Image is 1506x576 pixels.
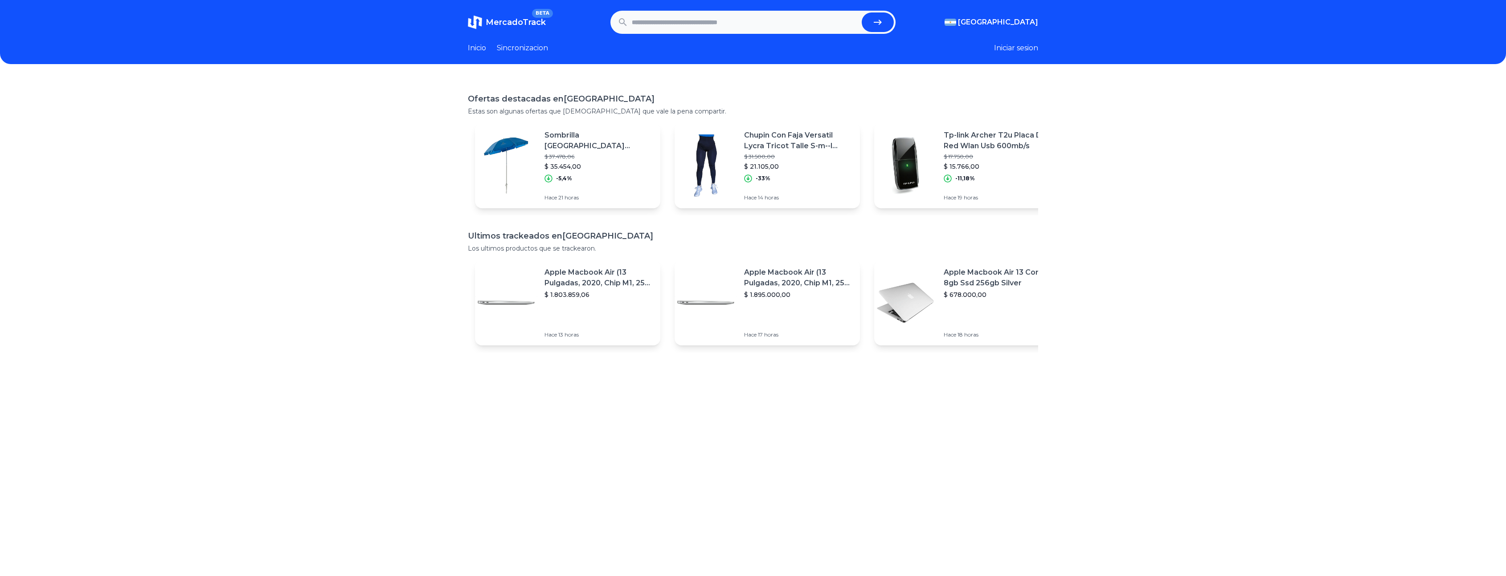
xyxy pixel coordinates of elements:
[874,123,1060,208] a: Featured imageTp-link Archer T2u Placa De Red Wlan Usb 600mb/s$ 17.750,00$ 15.766,00-11,18%Hace 1...
[944,130,1052,151] p: Tp-link Archer T2u Placa De Red Wlan Usb 600mb/s
[744,162,853,171] p: $ 21.105,00
[744,194,853,201] p: Hace 14 horas
[475,260,660,345] a: Featured imageApple Macbook Air (13 Pulgadas, 2020, Chip M1, 256 Gb De Ssd, 8 Gb De Ram) - Plata$...
[544,267,653,288] p: Apple Macbook Air (13 Pulgadas, 2020, Chip M1, 256 Gb De Ssd, 8 Gb De Ram) - Plata
[475,134,537,197] img: Featured image
[486,17,546,27] span: MercadoTrack
[544,331,653,338] p: Hace 13 horas
[675,272,737,334] img: Featured image
[544,194,653,201] p: Hace 21 horas
[468,15,546,29] a: MercadoTrackBETA
[874,134,937,197] img: Featured image
[468,15,482,29] img: MercadoTrack
[675,134,737,197] img: Featured image
[944,290,1052,299] p: $ 678.000,00
[544,162,653,171] p: $ 35.454,00
[958,17,1038,28] span: [GEOGRAPHIC_DATA]
[468,93,1038,105] h1: Ofertas destacadas en [GEOGRAPHIC_DATA]
[944,162,1052,171] p: $ 15.766,00
[944,194,1052,201] p: Hace 19 horas
[468,107,1038,116] p: Estas son algunas ofertas que [DEMOGRAPHIC_DATA] que vale la pena compartir.
[955,175,975,182] p: -11,18%
[468,43,486,53] a: Inicio
[675,260,860,345] a: Featured imageApple Macbook Air (13 Pulgadas, 2020, Chip M1, 256 Gb De Ssd, 8 Gb De Ram) - Plata$...
[468,230,1038,242] h1: Ultimos trackeados en [GEOGRAPHIC_DATA]
[994,43,1038,53] button: Iniciar sesion
[544,130,653,151] p: Sombrilla [GEOGRAPHIC_DATA] National Geographic [GEOGRAPHIC_DATA]
[945,19,956,26] img: Argentina
[497,43,548,53] a: Sincronizacion
[944,331,1052,338] p: Hace 18 horas
[468,244,1038,253] p: Los ultimos productos que se trackearon.
[556,175,572,182] p: -5,4%
[756,175,770,182] p: -33%
[675,123,860,208] a: Featured imageChupin Con Faja Versatil Lycra Tricot Talle S-m--l Fabrica$ 31.500,00$ 21.105,00-33...
[744,153,853,160] p: $ 31.500,00
[944,267,1052,288] p: Apple Macbook Air 13 Core I5 8gb Ssd 256gb Silver
[874,272,937,334] img: Featured image
[744,267,853,288] p: Apple Macbook Air (13 Pulgadas, 2020, Chip M1, 256 Gb De Ssd, 8 Gb De Ram) - Plata
[532,9,553,18] span: BETA
[544,290,653,299] p: $ 1.803.859,06
[744,130,853,151] p: Chupin Con Faja Versatil Lycra Tricot Talle S-m--l Fabrica
[544,153,653,160] p: $ 37.478,06
[744,290,853,299] p: $ 1.895.000,00
[874,260,1060,345] a: Featured imageApple Macbook Air 13 Core I5 8gb Ssd 256gb Silver$ 678.000,00Hace 18 horas
[475,123,660,208] a: Featured imageSombrilla [GEOGRAPHIC_DATA] National Geographic [GEOGRAPHIC_DATA]$ 37.478,06$ 35.45...
[475,272,537,334] img: Featured image
[744,331,853,338] p: Hace 17 horas
[945,17,1038,28] button: [GEOGRAPHIC_DATA]
[944,153,1052,160] p: $ 17.750,00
